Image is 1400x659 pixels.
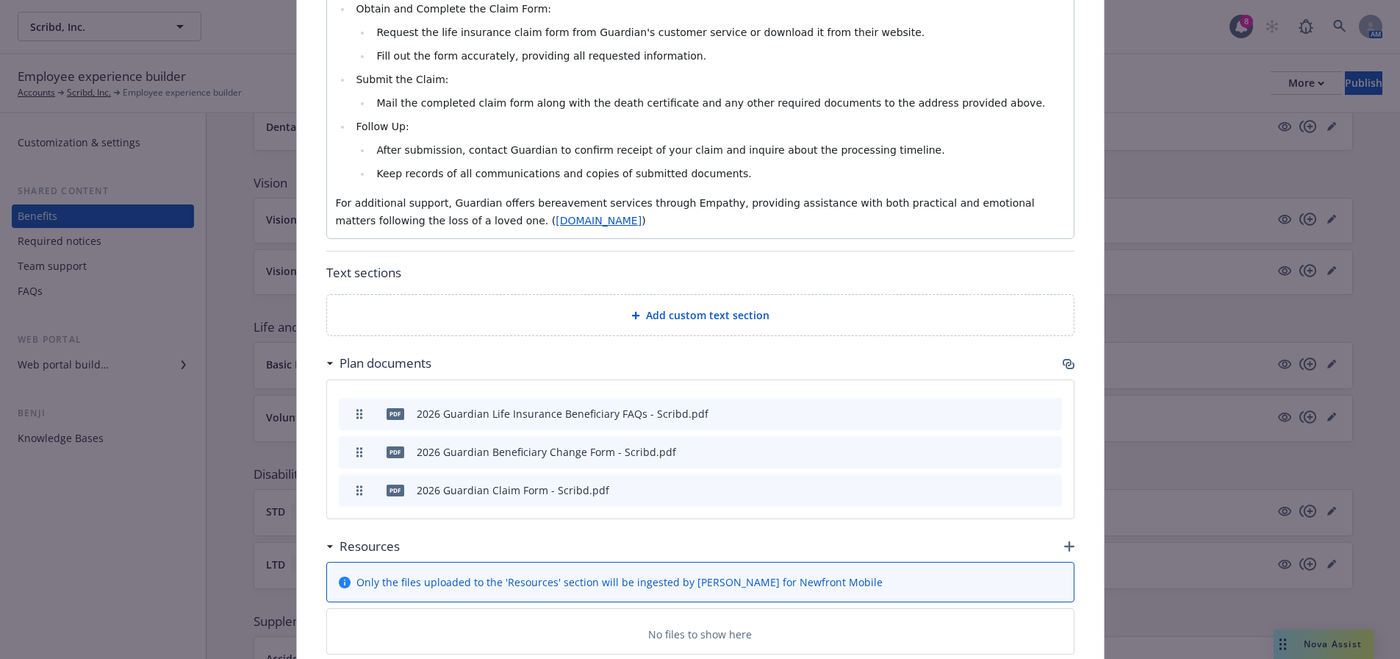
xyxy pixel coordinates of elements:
[417,482,609,498] div: 2026 Guardian Claim Form - Scribd.pdf
[556,215,642,227] a: [DOMAIN_NAME]
[646,307,769,323] span: Add custom text section
[336,197,1038,227] span: For additional support, Guardian offers bereavement services through Empathy, providing assistanc...
[996,406,1008,421] button: download file
[356,3,551,15] span: Obtain and Complete the Claim Form:
[376,168,751,179] span: Keep records of all communications and copies of submitted documents.
[417,406,708,421] div: 2026 Guardian Life Insurance Beneficiary FAQs - Scribd.pdf
[326,537,400,556] div: Resources
[1044,482,1056,498] button: archive file
[326,263,1074,282] p: Text sections
[376,144,944,156] span: After submission, contact Guardian to confirm receipt of your claim and inquire about the process...
[387,446,404,457] span: pdf
[376,50,706,62] span: Fill out the form accurately, providing all requested information.
[648,627,752,642] p: No files to show here
[1019,482,1033,498] button: preview file
[356,74,448,85] span: Submit the Claim:
[1019,444,1033,460] button: preview file
[356,121,409,132] span: Follow Up:
[996,444,1008,460] button: download file
[417,444,676,460] div: 2026 Guardian Beneficiary Change Form - Scribd.pdf
[376,97,1045,109] span: Mail the completed claim form along with the death certificate and any other required documents t...
[642,215,645,227] span: )
[376,26,925,38] span: Request the life insurance claim form from Guardian's customer service or download it from their ...
[326,354,431,373] div: Plan documents
[387,408,404,419] span: pdf
[356,574,883,590] span: Only the files uploaded to the 'Resources' section will be ingested by [PERSON_NAME] for Newfront...
[1044,444,1056,460] button: archive file
[340,354,431,373] h3: Plan documents
[996,482,1008,498] button: download file
[387,485,404,496] span: pdf
[1044,406,1056,421] button: archive file
[326,294,1074,336] div: Add custom text section
[340,537,400,556] h3: Resources
[1019,406,1033,421] button: preview file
